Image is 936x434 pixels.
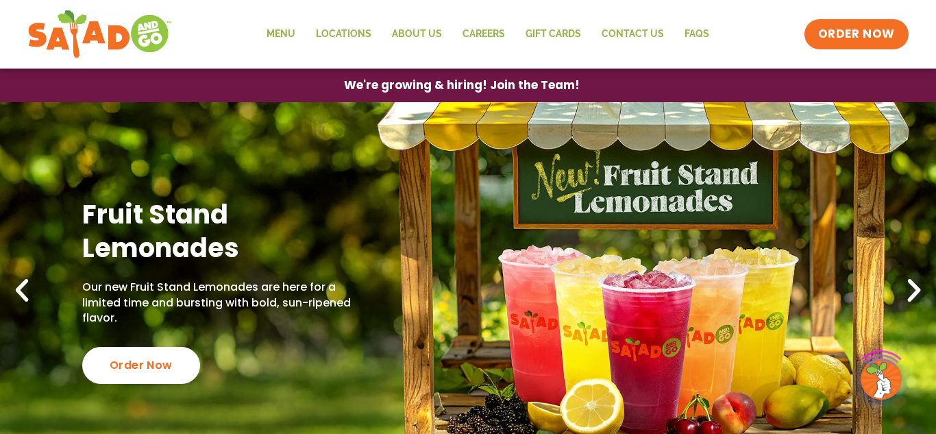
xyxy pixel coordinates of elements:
a: Menu [256,19,306,50]
a: Careers [452,19,515,50]
a: ORDER NOW [804,19,909,49]
a: We're growing & hiring! Join the Team! [323,69,600,101]
div: Next slide [899,276,929,306]
p: Our new Fruit Stand Lemonades are here for a limited time and bursting with bold, sun-ripened fla... [82,280,364,326]
img: new-SAG-logo-768×292 [27,7,172,62]
h2: Fruit Stand Lemonades [82,197,364,265]
div: Previous slide [7,276,37,306]
span: We're growing & hiring! Join the Team! [344,80,580,91]
a: About Us [382,19,452,50]
nav: Menu [256,19,719,50]
div: Order Now [82,347,200,384]
a: Contact Us [591,19,674,50]
span: ORDER NOW [818,26,895,43]
a: FAQs [674,19,719,50]
a: Locations [306,19,382,50]
a: GIFT CARDS [515,19,591,50]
